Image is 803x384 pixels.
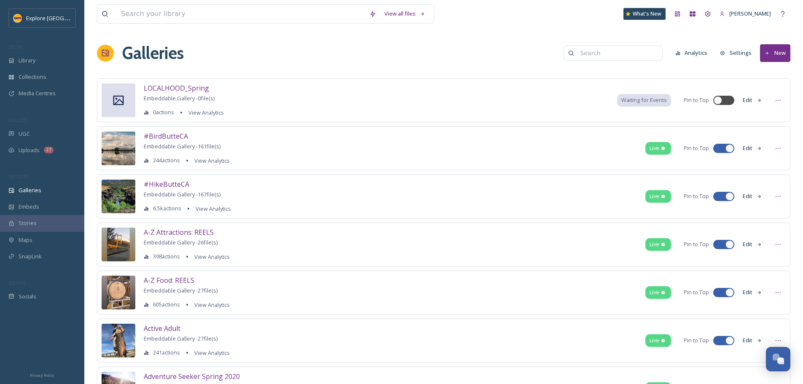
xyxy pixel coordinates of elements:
span: Galleries [19,186,41,194]
button: Edit [739,188,766,204]
span: WIDGETS [8,173,28,180]
span: Privacy Policy [30,373,54,378]
span: [PERSON_NAME] [729,10,771,17]
button: Open Chat [766,347,790,371]
span: Pin to Top [684,336,709,344]
button: Edit [739,332,766,349]
span: 241 actions [153,349,180,357]
a: View Analytics [190,156,230,166]
a: View Analytics [190,300,230,310]
span: Uploads [19,146,40,154]
img: 8b30ef159575d52362e81529e6f8685348497fa4af2f5d16411dadfe9e7439fc.jpg [102,324,135,357]
span: UGC [19,130,30,138]
button: Edit [739,140,766,156]
span: A-Z Food: REELS [144,276,194,285]
span: #BirdButteCA [144,132,188,141]
span: Live [650,336,659,344]
a: Privacy Policy [30,370,54,380]
span: MEDIA [8,43,23,50]
span: 244 actions [153,156,180,164]
img: d8f17c00-9dcb-4f3a-b199-e267b65b782f.jpg [102,228,135,261]
span: SnapLink [19,252,42,260]
span: Media Centres [19,89,56,97]
a: Analytics [671,45,716,61]
span: Pin to Top [684,192,709,200]
span: Maps [19,236,32,244]
button: Edit [739,236,766,252]
div: 27 [44,147,54,153]
span: 0 actions [153,108,174,116]
a: View all files [380,5,430,22]
span: View Analytics [194,349,230,357]
img: 6b9a9114-bc3e-4950-8730-0e15387023ad.jpg [102,276,135,309]
span: 398 actions [153,252,180,260]
a: View Analytics [191,204,231,214]
a: View Analytics [184,107,224,118]
span: Active Adult [144,324,180,333]
span: Embeddable Gallery - 167 file(s) [144,191,220,198]
a: [PERSON_NAME] [715,5,775,22]
span: LOCALHOOD_Spring [144,83,209,93]
button: New [760,44,790,62]
button: Settings [716,45,756,61]
span: A-Z Attractions: REELS [144,228,214,237]
span: View Analytics [196,205,231,212]
span: SOCIALS [8,279,25,286]
span: Live [650,288,659,296]
span: 6.5k actions [153,204,181,212]
span: Pin to Top [684,288,709,296]
span: Embeddable Gallery - 26 file(s) [144,239,218,246]
img: f23d9a8f-dfe0-4bc8-b654-5be27f61112f.jpg [102,180,135,213]
span: Live [650,240,659,248]
button: Edit [739,284,766,301]
span: View Analytics [188,109,224,116]
span: Stories [19,219,37,227]
span: Embeddable Gallery - 161 file(s) [144,142,220,150]
span: Library [19,56,35,64]
span: Embeddable Gallery - 27 file(s) [144,287,218,294]
span: Socials [19,293,36,301]
img: 992fb7170870e903b178853504d0560eac8e00d631ba7d612d895f0340d9aed0.jpg [102,132,135,165]
span: COLLECT [8,117,27,123]
a: View Analytics [190,252,230,262]
span: View Analytics [194,253,230,260]
span: Embeddable Gallery - 0 file(s) [144,94,215,102]
span: Embeds [19,203,39,211]
span: Adventure Seeker Spring 2020 [144,372,240,381]
span: Pin to Top [684,96,709,104]
a: Settings [716,45,760,61]
span: Embeddable Gallery - 27 file(s) [144,335,218,342]
span: Explore [GEOGRAPHIC_DATA] [26,14,100,22]
span: 605 actions [153,301,180,309]
span: Live [650,144,659,152]
input: Search [576,45,658,62]
img: Butte%20County%20logo.png [13,14,22,22]
span: View Analytics [194,301,230,309]
a: Galleries [122,40,184,66]
a: What's New [623,8,666,20]
span: Collections [19,73,46,81]
button: Edit [739,92,766,108]
a: View Analytics [190,348,230,358]
span: Pin to Top [684,144,709,152]
span: Pin to Top [684,240,709,248]
span: Live [650,192,659,200]
button: Analytics [671,45,712,61]
span: View Analytics [194,157,230,164]
input: Search your library [117,5,365,23]
span: Waiting for Events [621,96,667,104]
span: #HikeButteCA [144,180,189,189]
